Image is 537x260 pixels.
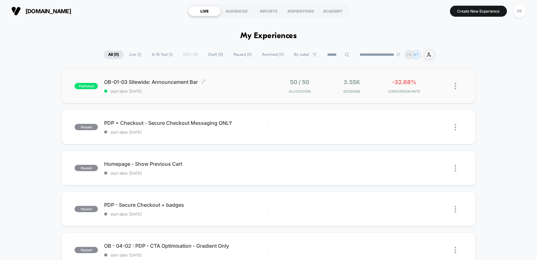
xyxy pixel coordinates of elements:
img: close [455,206,456,212]
h1: My Experiences [240,32,297,41]
span: All ( 11 ) [103,50,124,59]
div: REPORTS [253,6,285,16]
span: PDP + Checkout - Secure Checkout Messaging ONLY [104,120,268,126]
img: close [455,124,456,130]
div: AUDIENCES [221,6,253,16]
div: INSPIRATIONS [285,6,317,16]
div: PK [513,5,526,17]
span: By Label [294,52,309,57]
div: ACADEMY [317,6,349,16]
button: [DOMAIN_NAME] [9,6,73,16]
span: start date: [DATE] [104,171,268,176]
button: Create New Experience [450,6,507,17]
img: end [396,53,400,56]
span: Allocation [289,89,310,94]
span: Archived ( 11 ) [257,50,288,59]
span: paused [75,247,98,253]
span: Paused ( 5 ) [229,50,256,59]
span: CONVERSION RATE [379,89,428,94]
span: paused [75,124,98,130]
span: paused [75,206,98,212]
button: PK [512,5,528,18]
span: OB-01-03 Sitewide: Announcement Bar [104,79,268,85]
span: start date: [DATE] [104,253,268,257]
span: 3.55k [344,79,360,85]
span: Homepage - Show Previous Cart [104,161,268,167]
span: Sessions [327,89,376,94]
span: A/B Test ( 1 ) [147,50,177,59]
p: PK [407,52,412,57]
span: Draft ( 5 ) [204,50,228,59]
span: OB - 04-02 : PDP - CTA Optimisation - Gradient Only [104,243,268,249]
span: [DOMAIN_NAME] [25,8,71,14]
img: close [455,83,456,90]
span: PDP - Secure Checkout + badges [104,202,268,208]
img: close [455,165,456,171]
p: RT [414,52,419,57]
span: start date: [DATE] [104,89,268,94]
div: LIVE [188,6,221,16]
span: published [75,83,98,89]
span: -32.68% [392,79,416,85]
img: Visually logo [11,6,21,16]
span: start date: [DATE] [104,130,268,135]
span: start date: [DATE] [104,212,268,217]
span: Live ( 1 ) [125,50,146,59]
span: 50 / 50 [290,79,309,85]
span: paused [75,165,98,171]
img: close [455,247,456,253]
